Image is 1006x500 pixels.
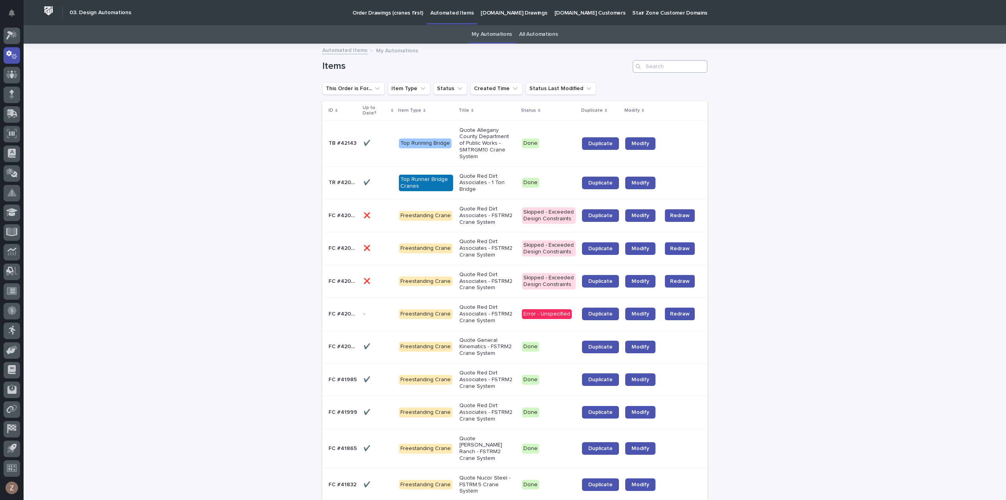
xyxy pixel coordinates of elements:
[522,309,572,319] div: Error - Unspecified
[670,245,690,253] span: Redraw
[329,480,358,488] p: FC #41832
[582,242,619,255] a: Duplicate
[399,138,452,148] div: Top Running Bridge
[329,178,359,186] p: TR #42095
[670,212,690,220] span: Redraw
[459,370,515,389] p: Quote Red Dirt Associates - FSTRM2 Crane System
[459,106,469,115] p: Title
[632,141,649,146] span: Modify
[459,271,515,291] p: Quote Red Dirt Associates - FSTRM2 Crane System
[363,444,372,452] p: ✔️
[625,137,655,150] a: Modify
[632,279,649,284] span: Modify
[588,311,613,317] span: Duplicate
[322,61,630,72] h1: Items
[459,173,515,193] p: Quote Red Dirt Associates - 1 Ton Bridge
[459,127,515,160] p: Quote Allegany County Department of Public Works - SMTRGM10 Crane System
[329,342,359,350] p: FC #42079
[588,246,613,251] span: Duplicate
[588,141,613,146] span: Duplicate
[363,103,389,118] p: Up to Date?
[625,373,655,386] a: Modify
[522,480,539,490] div: Done
[588,279,613,284] span: Duplicate
[322,82,385,95] button: This Order is For...
[399,408,452,417] div: Freestanding Crane
[522,240,576,257] div: Skipped - Exceeded Design Constraints
[329,309,359,317] p: FC #42085
[588,446,613,451] span: Duplicate
[625,177,655,189] a: Modify
[581,106,603,115] p: Duplicate
[363,309,367,317] p: -
[624,106,640,115] p: Modify
[588,377,613,382] span: Duplicate
[399,277,452,286] div: Freestanding Crane
[670,277,690,285] span: Redraw
[625,209,655,222] a: Modify
[625,406,655,419] a: Modify
[322,429,707,468] tr: FC #41865FC #41865 ✔️✔️ Freestanding CraneQuote [PERSON_NAME] Ranch - FSTRM2 Crane SystemDoneDupl...
[522,444,539,454] div: Done
[632,246,649,251] span: Modify
[633,60,707,73] input: Search
[329,244,359,252] p: FC #42088
[632,446,649,451] span: Modify
[363,375,372,383] p: ✔️
[588,180,613,186] span: Duplicate
[582,341,619,353] a: Duplicate
[665,242,695,255] button: Redraw
[632,377,649,382] span: Modify
[459,402,515,422] p: Quote Red Dirt Associates - FSTRM2 Crane System
[625,478,655,491] a: Modify
[665,308,695,320] button: Redraw
[472,25,512,44] a: My Automations
[459,337,515,357] p: Quote General Kinematics - FSTRM2 Crane System
[322,265,707,297] tr: FC #42087FC #42087 ❌❌ Freestanding CraneQuote Red Dirt Associates - FSTRM2 Crane SystemSkipped - ...
[363,408,372,416] p: ✔️
[399,211,452,221] div: Freestanding Crane
[632,213,649,218] span: Modify
[399,175,453,191] div: Top Runner Bridge Cranes
[625,341,655,353] a: Modify
[4,480,20,496] button: users-avatar
[582,442,619,455] a: Duplicate
[522,342,539,352] div: Done
[459,475,515,494] p: Quote Nucor Steel - FSTRM.5 Crane System
[329,408,359,416] p: FC #41999
[632,410,649,415] span: Modify
[625,275,655,288] a: Modify
[521,106,536,115] p: Status
[588,482,613,487] span: Duplicate
[582,275,619,288] a: Duplicate
[632,311,649,317] span: Modify
[632,344,649,350] span: Modify
[588,213,613,218] span: Duplicate
[10,9,20,22] div: Notifications
[459,435,515,462] p: Quote [PERSON_NAME] Ranch - FSTRM2 Crane System
[70,9,131,16] h2: 03. Design Automations
[522,178,539,188] div: Done
[322,298,707,330] tr: FC #42085FC #42085 -- Freestanding CraneQuote Red Dirt Associates - FSTRM2 Crane SystemError - Un...
[363,277,372,285] p: ❌
[625,442,655,455] a: Modify
[399,480,452,490] div: Freestanding Crane
[322,363,707,396] tr: FC #41985FC #41985 ✔️✔️ Freestanding CraneQuote Red Dirt Associates - FSTRM2 Crane SystemDoneDupl...
[582,406,619,419] a: Duplicate
[322,45,367,54] a: Automated Items
[322,232,707,265] tr: FC #42088FC #42088 ❌❌ Freestanding CraneQuote Red Dirt Associates - FSTRM2 Crane SystemSkipped - ...
[522,207,576,224] div: Skipped - Exceeded Design Constraints
[522,375,539,385] div: Done
[459,238,515,258] p: Quote Red Dirt Associates - FSTRM2 Crane System
[522,273,576,290] div: Skipped - Exceeded Design Constraints
[588,344,613,350] span: Duplicate
[519,25,558,44] a: All Automations
[363,138,372,147] p: ✔️
[329,106,333,115] p: ID
[363,211,372,219] p: ❌
[329,277,359,285] p: FC #42087
[398,106,421,115] p: Item Type
[632,482,649,487] span: Modify
[363,178,372,186] p: ✔️
[582,308,619,320] a: Duplicate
